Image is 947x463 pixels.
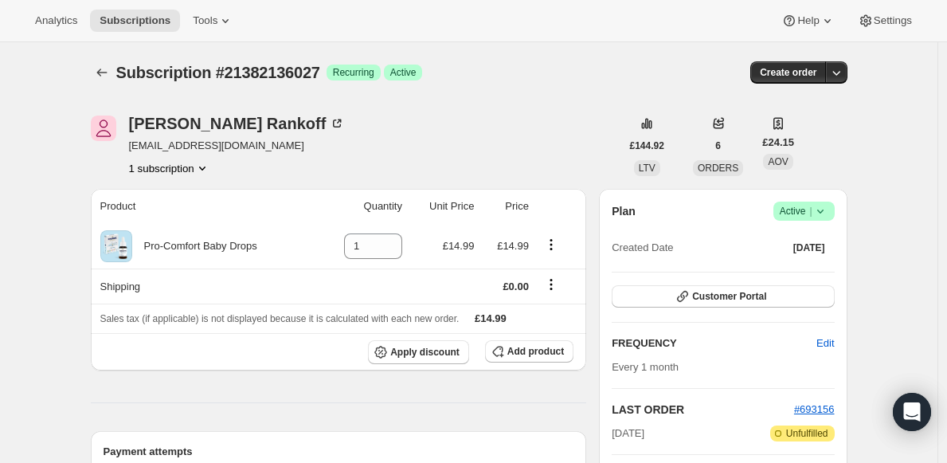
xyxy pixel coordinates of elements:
span: LTV [639,163,655,174]
button: Product actions [538,236,564,253]
span: [EMAIL_ADDRESS][DOMAIN_NAME] [129,138,346,154]
button: Analytics [25,10,87,32]
div: Open Intercom Messenger [893,393,931,431]
button: Settings [848,10,922,32]
th: Product [91,189,318,224]
span: AOV [768,156,788,167]
th: Quantity [317,189,406,224]
h2: FREQUENCY [612,335,816,351]
button: Shipping actions [538,276,564,293]
span: Create order [760,66,816,79]
button: £144.92 [620,135,674,157]
span: Customer Portal [692,290,766,303]
div: [PERSON_NAME] Rankoff [129,116,346,131]
span: Subscriptions [100,14,170,27]
div: Pro-Comfort Baby Drops [132,238,257,254]
a: #693156 [794,403,835,415]
button: Help [772,10,844,32]
span: [DATE] [793,241,825,254]
span: Created Date [612,240,673,256]
span: Sales tax (if applicable) is not displayed because it is calculated with each new order. [100,313,460,324]
button: Subscriptions [90,10,180,32]
button: Apply discount [368,340,469,364]
img: product img [100,230,132,262]
span: Analytics [35,14,77,27]
span: £144.92 [630,139,664,152]
span: Active [780,203,828,219]
button: 6 [706,135,730,157]
span: £14.99 [475,312,507,324]
span: Every 1 month [612,361,679,373]
button: Tools [183,10,243,32]
th: Shipping [91,269,318,304]
button: Create order [750,61,826,84]
button: Subscriptions [91,61,113,84]
button: Customer Portal [612,285,834,308]
span: [DATE] [612,426,644,441]
th: Unit Price [407,189,479,224]
span: Settings [874,14,912,27]
button: Edit [807,331,843,356]
span: Apply discount [390,346,460,359]
button: #693156 [794,402,835,418]
h2: Plan [612,203,636,219]
h2: LAST ORDER [612,402,794,418]
span: £0.00 [503,281,529,292]
span: 6 [715,139,721,152]
button: Product actions [129,160,210,176]
span: Ella Rankoff [91,116,116,141]
span: Recurring [333,66,374,79]
span: ORDERS [698,163,738,174]
span: Help [797,14,819,27]
span: £24.15 [762,135,794,151]
span: Add product [507,345,564,358]
span: £14.99 [497,240,529,252]
span: | [809,205,812,218]
span: £14.99 [443,240,475,252]
span: Active [390,66,417,79]
span: Unfulfilled [786,427,828,440]
button: Add product [485,340,573,363]
th: Price [479,189,534,224]
span: Tools [193,14,217,27]
button: [DATE] [784,237,835,259]
span: Subscription #21382136027 [116,64,320,81]
h2: Payment attempts [104,444,574,460]
span: Edit [816,335,834,351]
